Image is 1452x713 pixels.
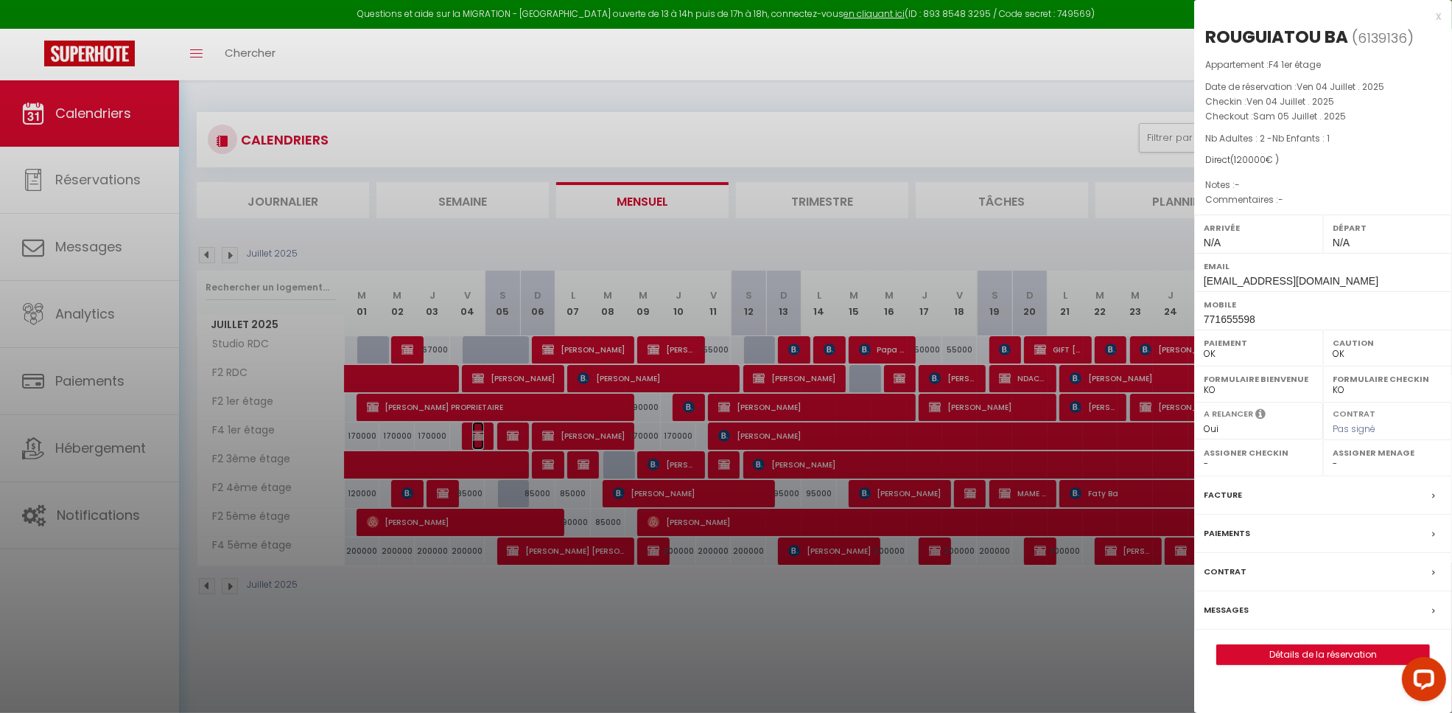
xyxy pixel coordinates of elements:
span: ( € ) [1230,153,1279,166]
p: Checkout : [1205,109,1441,124]
i: Sélectionner OUI si vous souhaiter envoyer les séquences de messages post-checkout [1255,408,1266,424]
span: - [1235,178,1240,191]
p: Appartement : [1205,58,1441,72]
span: Nb Enfants : 1 [1272,132,1330,145]
span: ( ) [1352,27,1414,48]
span: Ven 04 Juillet . 2025 [1297,80,1384,93]
p: Notes : [1205,178,1441,192]
span: 771655598 [1204,313,1255,325]
p: Date de réservation : [1205,80,1441,94]
a: Détails de la réservation [1217,645,1429,664]
label: Contrat [1204,564,1246,580]
label: Caution [1333,335,1442,350]
button: Détails de la réservation [1216,644,1430,665]
label: Facture [1204,487,1242,503]
span: 120000 [1234,153,1266,166]
label: Email [1204,259,1442,274]
span: Ven 04 Juillet . 2025 [1246,95,1334,108]
span: F4 1er étage [1269,58,1321,71]
label: Assigner Menage [1333,445,1442,460]
label: Messages [1204,602,1249,618]
div: x [1194,7,1441,25]
span: [EMAIL_ADDRESS][DOMAIN_NAME] [1204,275,1378,287]
div: Direct [1205,153,1441,167]
label: Paiement [1204,335,1314,350]
label: Paiements [1204,526,1250,541]
span: Nb Adultes : 2 - [1205,132,1330,145]
p: Commentaires : [1205,192,1441,207]
iframe: LiveChat chat widget [1390,651,1452,713]
label: Formulaire Bienvenue [1204,372,1314,386]
span: Pas signé [1333,422,1375,435]
label: Contrat [1333,408,1375,417]
label: Mobile [1204,297,1442,312]
span: - [1278,193,1283,206]
p: Checkin : [1205,94,1441,109]
span: N/A [1204,237,1221,248]
label: Départ [1333,220,1442,235]
span: 6139136 [1358,29,1407,47]
div: ROUGUIATOU BA [1205,25,1348,49]
span: N/A [1333,237,1350,248]
span: Sam 05 Juillet . 2025 [1253,110,1346,122]
label: Formulaire Checkin [1333,372,1442,386]
label: Assigner Checkin [1204,445,1314,460]
label: A relancer [1204,408,1253,420]
label: Arrivée [1204,220,1314,235]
